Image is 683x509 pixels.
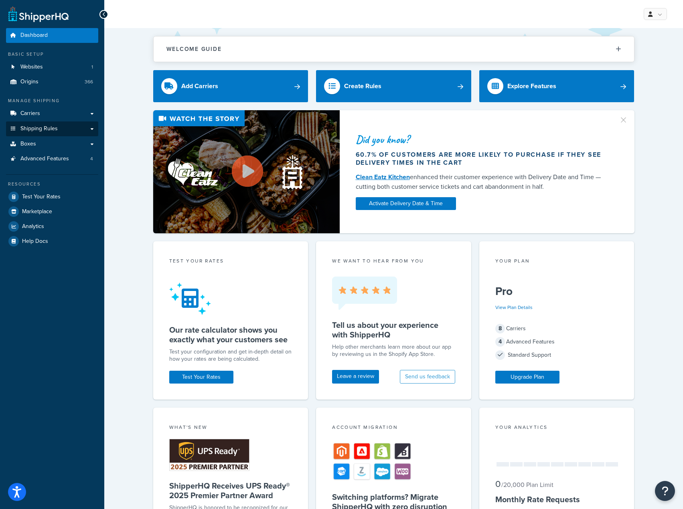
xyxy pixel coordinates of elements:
[332,424,455,433] div: Account Migration
[169,371,233,384] a: Test Your Rates
[495,285,618,298] h5: Pro
[153,70,308,102] a: Add Carriers
[6,151,98,166] li: Advanced Features
[20,64,43,71] span: Websites
[20,110,40,117] span: Carriers
[6,60,98,75] a: Websites1
[6,75,98,89] a: Origins366
[501,480,553,489] small: / 20,000 Plan Limit
[332,320,455,339] h5: Tell us about your experience with ShipperHQ
[22,208,52,215] span: Marketplace
[495,257,618,267] div: Your Plan
[495,324,505,333] span: 8
[495,349,618,361] div: Standard Support
[356,134,609,145] div: Did you know?
[166,46,222,52] h2: Welcome Guide
[22,238,48,245] span: Help Docs
[169,424,292,433] div: What's New
[20,125,58,132] span: Shipping Rules
[22,223,44,230] span: Analytics
[356,172,609,192] div: enhanced their customer experience with Delivery Date and Time — cutting both customer service ti...
[344,81,381,92] div: Create Rules
[22,194,61,200] span: Test Your Rates
[6,151,98,166] a: Advanced Features4
[6,204,98,219] a: Marketplace
[332,370,379,384] a: Leave a review
[154,36,634,62] button: Welcome Guide
[356,172,410,182] a: Clean Eatz Kitchen
[169,257,292,267] div: Test your rates
[495,371,559,384] a: Upgrade Plan
[90,156,93,162] span: 4
[6,28,98,43] a: Dashboard
[655,481,675,501] button: Open Resource Center
[495,304,533,311] a: View Plan Details
[6,106,98,121] a: Carriers
[356,151,609,167] div: 60.7% of customers are more likely to purchase if they see delivery times in the cart
[6,181,98,188] div: Resources
[495,337,505,347] span: 4
[507,81,556,92] div: Explore Features
[20,156,69,162] span: Advanced Features
[400,370,455,384] button: Send us feedback
[495,323,618,334] div: Carriers
[332,343,455,358] p: Help other merchants learn more about our app by reviewing us in the Shopify App Store.
[181,81,218,92] div: Add Carriers
[479,70,634,102] a: Explore Features
[153,110,340,233] img: Video thumbnail
[495,424,618,433] div: Your Analytics
[356,197,456,210] a: Activate Delivery Date & Time
[316,70,471,102] a: Create Rules
[6,121,98,136] a: Shipping Rules
[6,75,98,89] li: Origins
[6,51,98,58] div: Basic Setup
[6,219,98,234] a: Analytics
[169,348,292,363] div: Test your configuration and get in-depth detail on how your rates are being calculated.
[6,190,98,204] a: Test Your Rates
[169,481,292,500] h5: ShipperHQ Receives UPS Ready® 2025 Premier Partner Award
[495,477,501,491] span: 0
[6,234,98,248] a: Help Docs
[91,64,93,71] span: 1
[6,97,98,104] div: Manage Shipping
[495,495,618,504] h5: Monthly Rate Requests
[6,60,98,75] li: Websites
[20,79,39,85] span: Origins
[6,137,98,151] a: Boxes
[332,257,455,265] p: we want to hear from you
[495,336,618,347] div: Advanced Features
[169,325,292,344] h5: Our rate calculator shows you exactly what your customers see
[20,32,48,39] span: Dashboard
[85,79,93,85] span: 366
[20,141,36,147] span: Boxes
